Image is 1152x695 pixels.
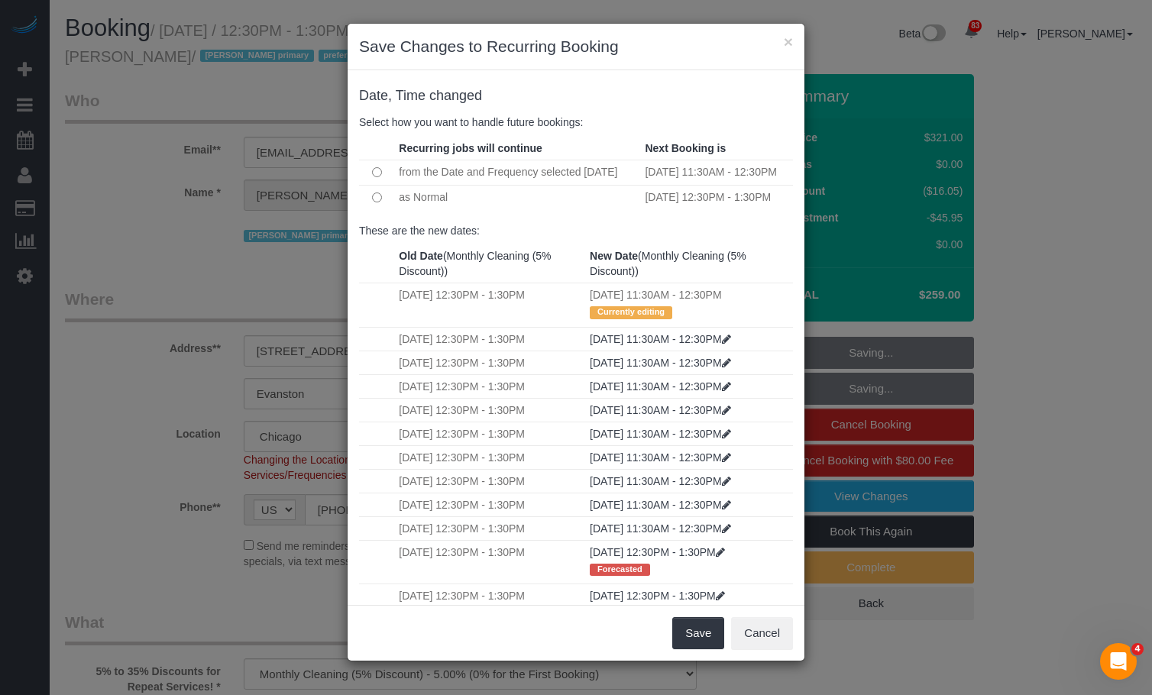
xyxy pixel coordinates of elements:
strong: Next Booking is [645,142,726,154]
h3: Save Changes to Recurring Booking [359,35,793,58]
td: [DATE] 12:30PM - 1:30PM [395,422,586,445]
td: [DATE] 12:30PM - 1:30PM [395,493,586,516]
h4: changed [359,89,793,104]
a: [DATE] 11:30AM - 12:30PM [590,499,730,511]
td: as Normal [395,185,641,210]
p: Select how you want to handle future bookings: [359,115,793,130]
td: [DATE] 12:30PM - 1:30PM [395,516,586,540]
span: 4 [1131,643,1144,655]
td: [DATE] 12:30PM - 1:30PM [395,445,586,469]
strong: Recurring jobs will continue [399,142,542,154]
a: [DATE] 11:30AM - 12:30PM [590,404,730,416]
button: Cancel [731,617,793,649]
button: × [784,34,793,50]
span: Currently editing [590,306,672,318]
td: [DATE] 11:30AM - 12:30PM [641,160,793,185]
button: Save [672,617,724,649]
td: [DATE] 12:30PM - 1:30PM [395,283,586,327]
p: These are the new dates: [359,223,793,238]
a: [DATE] 11:30AM - 12:30PM [590,380,730,393]
td: from the Date and Frequency selected [DATE] [395,160,641,185]
td: [DATE] 12:30PM - 1:30PM [395,584,586,628]
td: [DATE] 12:30PM - 1:30PM [641,185,793,210]
span: Date, Time [359,88,426,103]
iframe: Intercom live chat [1100,643,1137,680]
a: [DATE] 11:30AM - 12:30PM [590,428,730,440]
a: [DATE] 11:30AM - 12:30PM [590,522,730,535]
a: [DATE] 11:30AM - 12:30PM [590,451,730,464]
th: (Monthly Cleaning (5% Discount)) [395,244,586,283]
td: [DATE] 12:30PM - 1:30PM [395,398,586,422]
td: [DATE] 12:30PM - 1:30PM [395,469,586,493]
a: [DATE] 11:30AM - 12:30PM [590,475,730,487]
strong: New Date [590,250,638,262]
td: [DATE] 11:30AM - 12:30PM [586,283,793,327]
td: [DATE] 12:30PM - 1:30PM [395,374,586,398]
td: [DATE] 12:30PM - 1:30PM [395,351,586,374]
a: [DATE] 11:30AM - 12:30PM [590,357,730,369]
span: Forecasted [590,564,650,576]
td: [DATE] 12:30PM - 1:30PM [395,540,586,583]
a: [DATE] 12:30PM - 1:30PM [590,546,725,558]
strong: Old Date [399,250,443,262]
th: (Monthly Cleaning (5% Discount)) [586,244,793,283]
td: [DATE] 12:30PM - 1:30PM [395,327,586,351]
a: [DATE] 11:30AM - 12:30PM [590,333,730,345]
a: [DATE] 12:30PM - 1:30PM [590,590,725,602]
